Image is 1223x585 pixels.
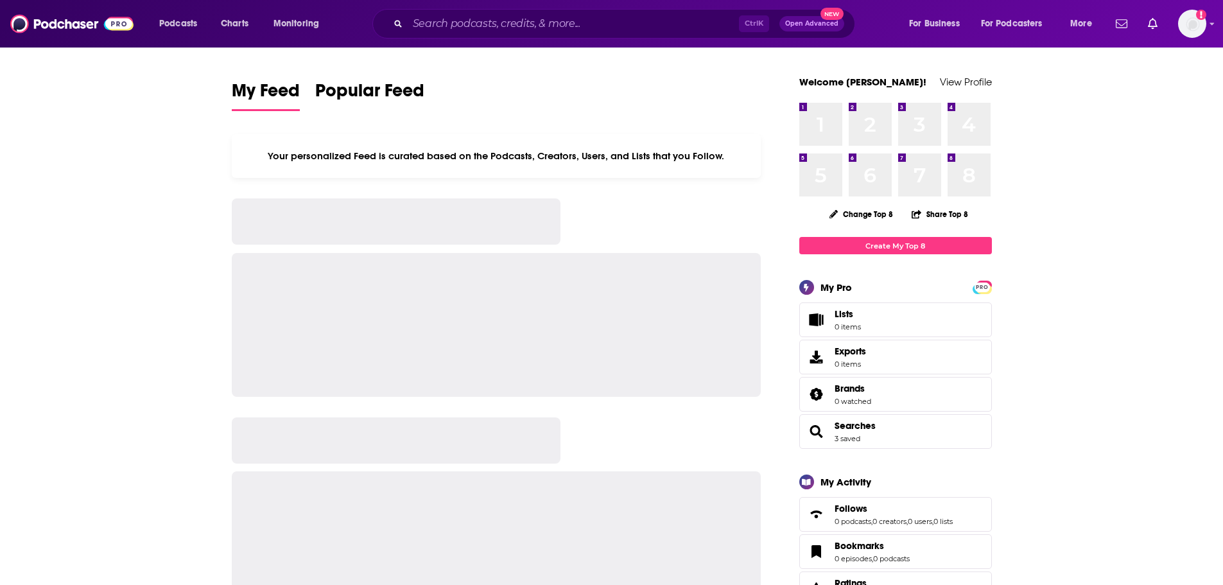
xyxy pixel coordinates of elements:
[385,9,867,39] div: Search podcasts, credits, & more...
[973,13,1061,34] button: open menu
[265,13,336,34] button: open menu
[908,517,932,526] a: 0 users
[835,517,871,526] a: 0 podcasts
[799,237,992,254] a: Create My Top 8
[835,308,861,320] span: Lists
[835,345,866,357] span: Exports
[804,348,829,366] span: Exports
[779,16,844,31] button: Open AdvancedNew
[835,554,872,563] a: 0 episodes
[873,554,910,563] a: 0 podcasts
[1196,10,1206,20] svg: Add a profile image
[911,202,969,227] button: Share Top 8
[820,8,844,20] span: New
[804,505,829,523] a: Follows
[835,308,853,320] span: Lists
[315,80,424,111] a: Popular Feed
[835,420,876,432] a: Searches
[835,503,867,514] span: Follows
[232,80,300,109] span: My Feed
[221,15,248,33] span: Charts
[1070,15,1092,33] span: More
[835,503,953,514] a: Follows
[159,15,197,33] span: Podcasts
[909,15,960,33] span: For Business
[799,302,992,337] a: Lists
[900,13,976,34] button: open menu
[835,540,910,552] a: Bookmarks
[273,15,319,33] span: Monitoring
[975,282,990,292] a: PRO
[799,76,926,88] a: Welcome [PERSON_NAME]!
[1178,10,1206,38] img: User Profile
[232,80,300,111] a: My Feed
[820,281,852,293] div: My Pro
[835,397,871,406] a: 0 watched
[799,340,992,374] a: Exports
[1061,13,1108,34] button: open menu
[739,15,769,32] span: Ctrl K
[1111,13,1132,35] a: Show notifications dropdown
[213,13,256,34] a: Charts
[835,540,884,552] span: Bookmarks
[10,12,134,36] img: Podchaser - Follow, Share and Rate Podcasts
[820,476,871,488] div: My Activity
[872,554,873,563] span: ,
[906,517,908,526] span: ,
[975,283,990,292] span: PRO
[804,543,829,561] a: Bookmarks
[315,80,424,109] span: Popular Feed
[872,517,906,526] a: 0 creators
[799,497,992,532] span: Follows
[799,534,992,569] span: Bookmarks
[835,322,861,331] span: 0 items
[785,21,838,27] span: Open Advanced
[799,377,992,412] span: Brands
[804,423,829,441] a: Searches
[822,206,901,222] button: Change Top 8
[871,517,872,526] span: ,
[933,517,953,526] a: 0 lists
[835,434,860,443] a: 3 saved
[1143,13,1163,35] a: Show notifications dropdown
[150,13,214,34] button: open menu
[804,385,829,403] a: Brands
[232,134,761,178] div: Your personalized Feed is curated based on the Podcasts, Creators, Users, and Lists that you Follow.
[940,76,992,88] a: View Profile
[408,13,739,34] input: Search podcasts, credits, & more...
[1178,10,1206,38] span: Logged in as shannnon_white
[835,383,865,394] span: Brands
[804,311,829,329] span: Lists
[835,383,871,394] a: Brands
[1178,10,1206,38] button: Show profile menu
[799,414,992,449] span: Searches
[932,517,933,526] span: ,
[835,360,866,369] span: 0 items
[981,15,1043,33] span: For Podcasters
